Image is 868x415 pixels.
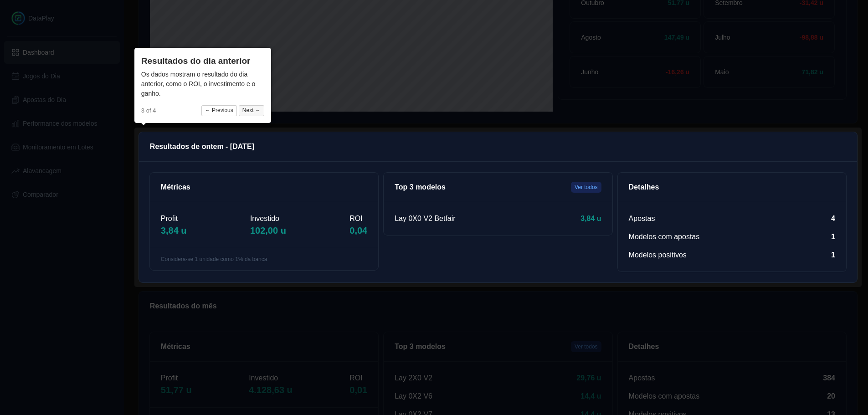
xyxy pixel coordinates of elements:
[629,213,655,224] div: Apostas
[201,105,237,116] button: ← Previous
[141,106,156,115] span: 3 of 4
[161,256,367,263] p: Considera-se 1 unidade como 1% da banca
[141,70,264,98] div: Os dados mostram o resultado do dia anterior, como o ROI, o investimento e o ganho.
[239,105,264,116] button: Next →
[349,224,367,237] p: 0,04
[161,213,187,224] p: Profit
[629,231,700,242] div: Modelos com apostas
[250,224,286,237] p: 102,00 u
[629,182,835,193] p: Detalhes
[395,213,455,224] a: Lay 0X0 V2 Betfair
[395,182,446,193] p: Top 3 modelos
[571,182,601,193] button: Ver todos
[161,224,187,237] p: 3,84 u
[250,213,286,224] p: Investido
[831,231,835,242] div: 1
[141,55,264,68] header: Resultados do dia anterior
[580,213,601,224] div: 3,84 u
[831,250,835,261] div: 1
[349,213,367,224] p: ROI
[150,141,846,152] p: Resultados de ontem - [DATE]
[831,213,835,224] div: 4
[161,182,367,193] p: Métricas
[629,250,687,261] div: Modelos positivos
